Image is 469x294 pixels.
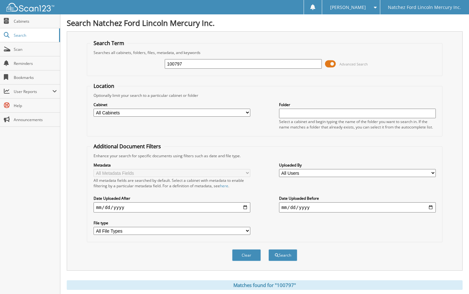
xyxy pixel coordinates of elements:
span: Scan [14,47,57,52]
label: Date Uploaded After [94,196,250,201]
span: Natchez Ford Lincoln Mercury Inc. [388,5,461,9]
input: start [94,202,250,213]
div: Searches all cabinets, folders, files, metadata, and keywords [90,50,439,55]
label: Folder [279,102,436,107]
span: [PERSON_NAME] [330,5,366,9]
label: Date Uploaded Before [279,196,436,201]
span: Advanced Search [339,62,368,66]
legend: Additional Document Filters [90,143,164,150]
label: Metadata [94,162,250,168]
span: Reminders [14,61,57,66]
button: Search [269,249,297,261]
div: All metadata fields are searched by default. Select a cabinet with metadata to enable filtering b... [94,178,250,189]
span: Bookmarks [14,75,57,80]
div: Matches found for "100797" [67,280,463,290]
span: Announcements [14,117,57,122]
div: Select a cabinet and begin typing the name of the folder you want to search in. If the name match... [279,119,436,130]
button: Clear [232,249,261,261]
legend: Search Term [90,40,127,47]
span: User Reports [14,89,52,94]
span: Cabinets [14,19,57,24]
label: Uploaded By [279,162,436,168]
span: Help [14,103,57,108]
a: here [220,183,228,189]
div: Enhance your search for specific documents using filters such as date and file type. [90,153,439,159]
label: File type [94,220,250,226]
legend: Location [90,82,117,89]
input: end [279,202,436,213]
span: Search [14,33,56,38]
img: scan123-logo-white.svg [6,3,54,12]
div: Optionally limit your search to a particular cabinet or folder [90,93,439,98]
h1: Search Natchez Ford Lincoln Mercury Inc. [67,18,463,28]
label: Cabinet [94,102,250,107]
